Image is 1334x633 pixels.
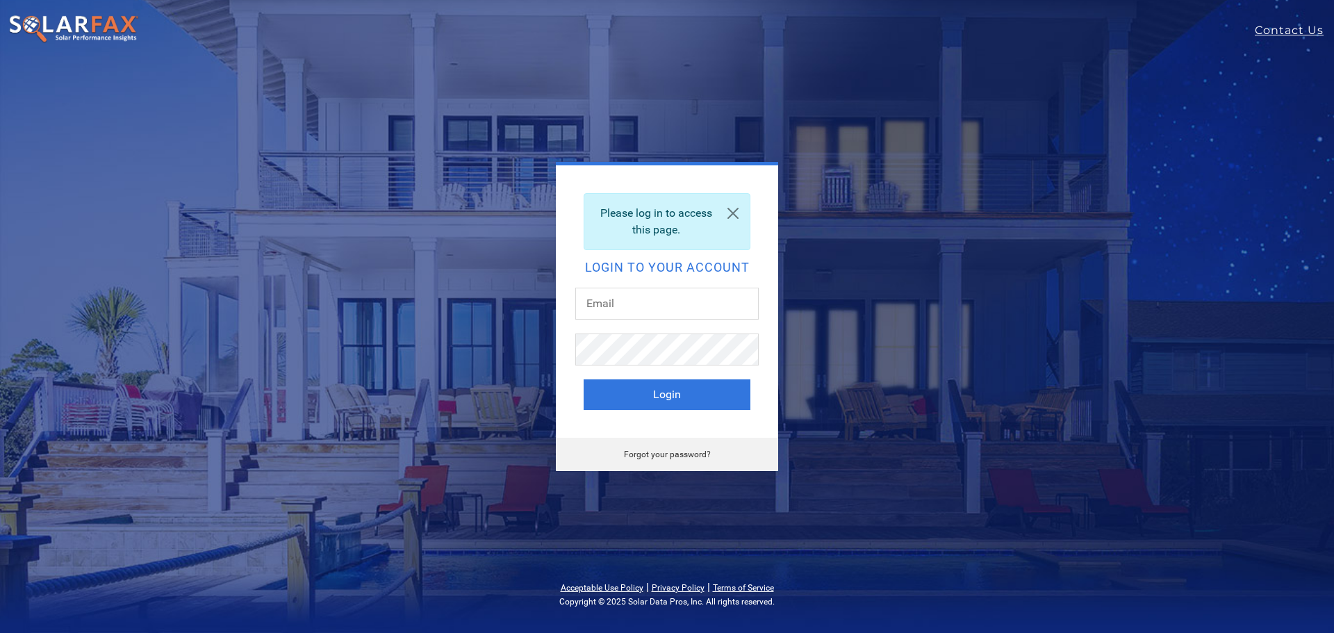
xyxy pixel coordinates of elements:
[584,261,750,274] h2: Login to your account
[646,580,649,593] span: |
[8,15,139,44] img: SolarFax
[716,194,750,233] a: Close
[584,379,750,410] button: Login
[561,583,643,593] a: Acceptable Use Policy
[652,583,705,593] a: Privacy Policy
[713,583,774,593] a: Terms of Service
[1255,22,1334,39] a: Contact Us
[584,193,750,250] div: Please log in to access this page.
[707,580,710,593] span: |
[575,288,759,320] input: Email
[624,450,711,459] a: Forgot your password?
